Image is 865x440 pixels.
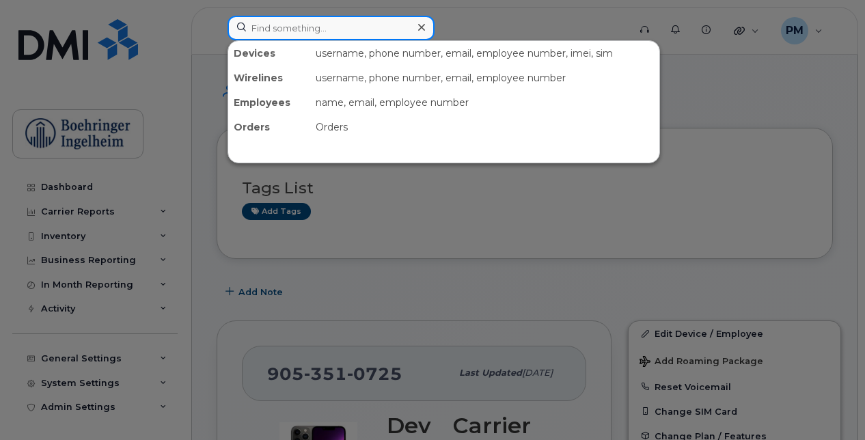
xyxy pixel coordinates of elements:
[228,90,310,115] div: Employees
[228,115,310,139] div: Orders
[310,115,659,139] div: Orders
[310,90,659,115] div: name, email, employee number
[228,41,310,66] div: Devices
[228,66,310,90] div: Wirelines
[310,41,659,66] div: username, phone number, email, employee number, imei, sim
[310,66,659,90] div: username, phone number, email, employee number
